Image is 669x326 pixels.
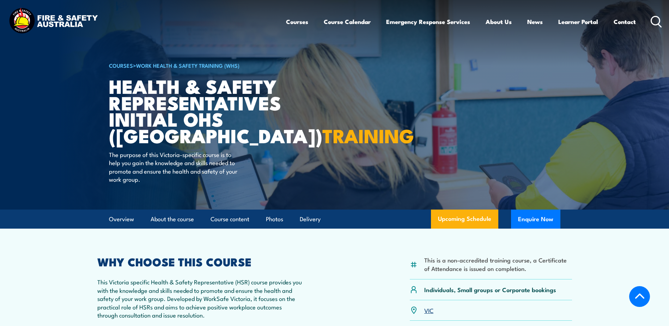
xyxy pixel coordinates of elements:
[136,61,239,69] a: Work Health & Safety Training (WHS)
[97,278,303,319] p: This Victoria specific Health & Safety Representative (HSR) course provides you with the knowledg...
[151,210,194,229] a: About the course
[511,210,560,229] button: Enquire Now
[558,12,598,31] a: Learner Portal
[386,12,470,31] a: Emergency Response Services
[109,150,238,183] p: The purpose of this Victoria-specific course is to help you gain the knowledge and skills needed ...
[109,61,283,70] h6: >
[614,12,636,31] a: Contact
[431,210,498,229] a: Upcoming Schedule
[211,210,249,229] a: Course content
[109,78,283,144] h1: Health & Safety Representatives Initial OHS ([GEOGRAPHIC_DATA])
[322,120,414,150] strong: TRAINING
[486,12,512,31] a: About Us
[424,256,572,272] li: This is a non-accredited training course, a Certificate of Attendance is issued on completion.
[424,306,433,314] a: VIC
[97,256,303,266] h2: WHY CHOOSE THIS COURSE
[424,285,556,294] p: Individuals, Small groups or Corporate bookings
[527,12,543,31] a: News
[324,12,371,31] a: Course Calendar
[266,210,283,229] a: Photos
[109,61,133,69] a: COURSES
[300,210,321,229] a: Delivery
[109,210,134,229] a: Overview
[286,12,308,31] a: Courses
